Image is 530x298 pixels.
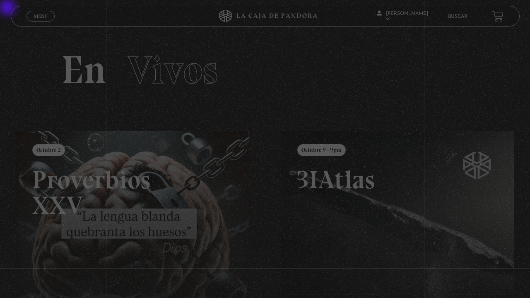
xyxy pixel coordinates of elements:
[376,11,428,22] span: [PERSON_NAME]
[492,11,503,22] a: View your shopping cart
[34,14,48,19] span: Menu
[448,14,467,19] a: Buscar
[61,50,468,90] h2: En
[128,46,218,94] span: Vivos
[31,21,51,26] span: Cerrar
